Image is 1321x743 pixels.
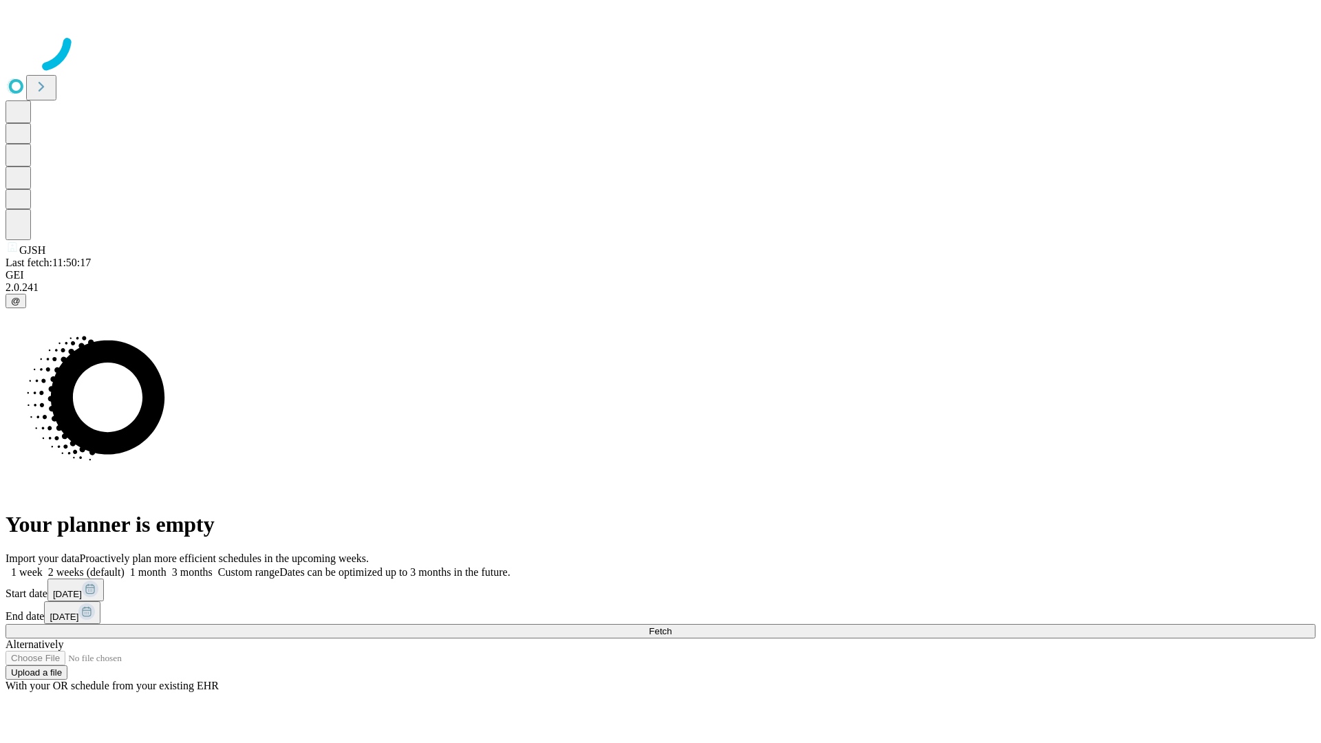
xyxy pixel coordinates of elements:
[218,566,279,578] span: Custom range
[6,638,63,650] span: Alternatively
[172,566,213,578] span: 3 months
[279,566,510,578] span: Dates can be optimized up to 3 months in the future.
[47,579,104,601] button: [DATE]
[6,680,219,691] span: With your OR schedule from your existing EHR
[6,665,67,680] button: Upload a file
[6,294,26,308] button: @
[6,281,1315,294] div: 2.0.241
[44,601,100,624] button: [DATE]
[53,589,82,599] span: [DATE]
[11,566,43,578] span: 1 week
[6,552,80,564] span: Import your data
[6,579,1315,601] div: Start date
[6,624,1315,638] button: Fetch
[6,269,1315,281] div: GEI
[6,601,1315,624] div: End date
[11,296,21,306] span: @
[649,626,672,636] span: Fetch
[80,552,369,564] span: Proactively plan more efficient schedules in the upcoming weeks.
[6,512,1315,537] h1: Your planner is empty
[48,566,125,578] span: 2 weeks (default)
[50,612,78,622] span: [DATE]
[6,257,91,268] span: Last fetch: 11:50:17
[130,566,167,578] span: 1 month
[19,244,45,256] span: GJSH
